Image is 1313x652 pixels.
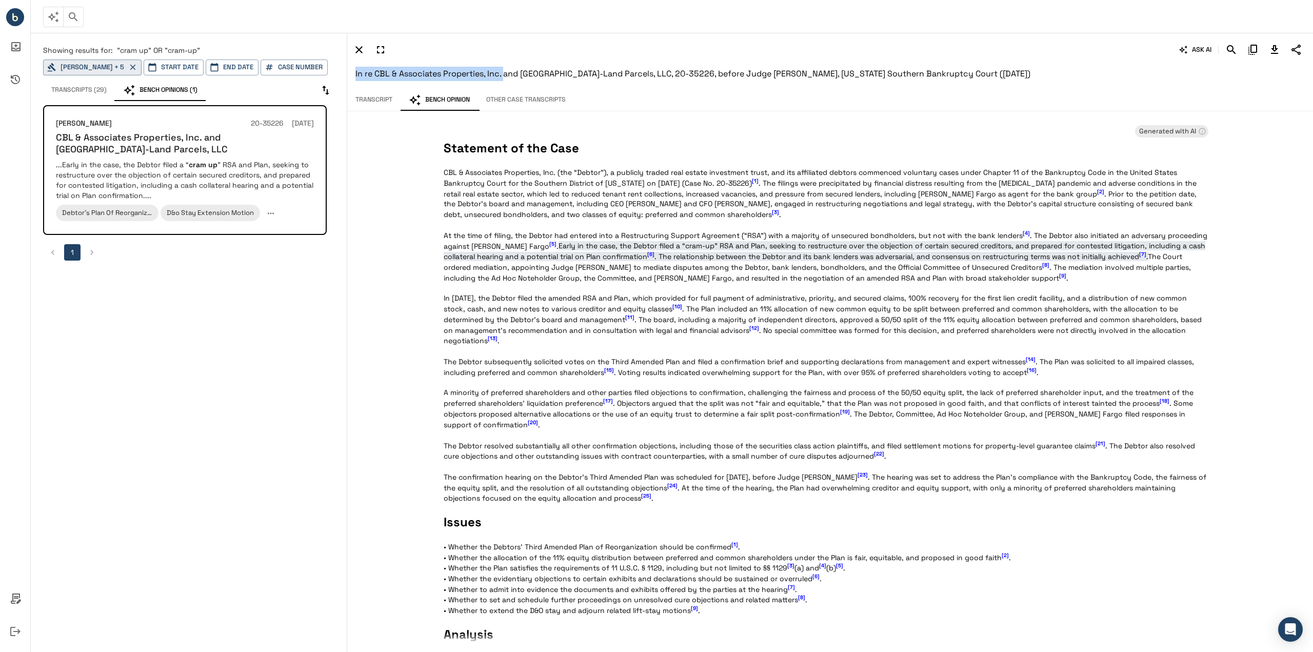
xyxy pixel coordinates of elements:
[478,89,574,111] button: Other Case Transcripts
[812,573,820,580] span: [6]
[56,131,314,155] h6: CBL & Associates Properties, Inc. and [GEOGRAPHIC_DATA]-Land Parcels, LLC
[292,118,314,129] h6: [DATE]
[787,562,794,569] span: [3]
[206,60,258,75] button: End Date
[1244,41,1262,58] button: Copy Citation
[647,251,654,258] span: [6]
[840,408,850,415] span: [19]
[355,68,1030,79] span: In re CBL & Associates Properties, Inc. and [GEOGRAPHIC_DATA]-Land Parcels, LLC, 20-35226, before...
[749,325,759,331] span: [12]
[64,244,81,261] button: page 1
[488,335,498,342] span: [13]
[1023,230,1030,236] span: [4]
[667,482,678,489] span: [24]
[1278,617,1303,642] div: Open Intercom Messenger
[444,513,1208,531] span: Issues
[401,89,478,111] button: Bench Opinion
[1177,41,1214,58] button: ASK AI
[731,541,738,548] span: [1]
[836,562,843,569] span: [5]
[1027,367,1037,373] span: [16]
[641,492,651,499] span: [25]
[603,398,613,404] span: [17]
[772,209,779,215] span: [3]
[251,118,284,129] h6: 20-35226
[261,60,328,75] button: Case Number
[1135,125,1208,137] div: Learn more about Bench Opinions
[144,60,204,75] button: Start Date
[1042,262,1049,268] span: [8]
[115,80,206,101] button: Bench Opinions (1)
[858,471,868,478] span: [23]
[1026,356,1036,363] span: [14]
[444,626,1208,643] span: Analysis
[819,562,826,569] span: [4]
[62,208,164,217] span: Debtor's Plan Of Reorganization
[1287,41,1305,58] button: Share Transcript
[43,244,327,261] nav: pagination navigation
[347,89,401,111] button: Transcript
[1097,188,1104,195] span: [2]
[43,80,115,101] button: Transcripts (29)
[604,367,614,373] span: [15]
[1266,41,1283,58] button: Download Transcript
[117,46,200,55] span: "cram up" OR "cram-up"
[1002,552,1009,559] span: [2]
[444,241,1205,261] span: Early in the case, the Debtor filed a “cram-up” RSA and Plan, seeking to restructure over the obj...
[43,46,113,55] span: Showing results for:
[1160,398,1169,404] span: [18]
[1223,41,1240,58] button: Search
[43,60,142,75] button: [PERSON_NAME] + 5
[874,450,884,457] span: [22]
[189,160,217,169] em: cram up
[1059,272,1066,279] span: [9]
[625,314,634,321] span: [11]
[798,594,805,601] span: [8]
[444,140,1208,157] span: Statement of the Case
[56,160,314,201] p: ...Early in the case, the Debtor filed a “ ” RSA and Plan, seeking to restructure over the object...
[1096,440,1105,447] span: [21]
[528,419,538,426] span: [20]
[56,118,112,129] h6: [PERSON_NAME]
[1139,251,1146,258] span: [7]
[752,177,759,184] span: [1]
[1135,127,1200,135] span: Generated with AI
[672,303,682,310] span: [10]
[549,241,556,247] span: [5]
[167,208,254,217] span: D&o Stay Extension Motion
[788,584,795,590] span: [7]
[691,605,698,611] span: [9]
